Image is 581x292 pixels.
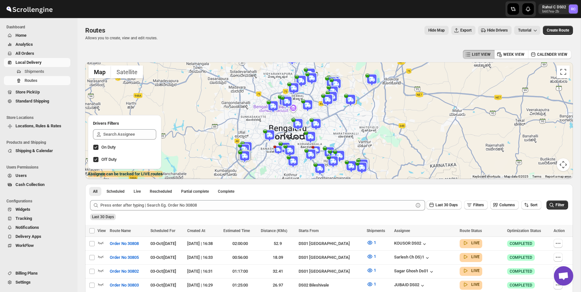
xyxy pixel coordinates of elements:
a: Report a map error [545,175,571,178]
span: Standard Shipping [15,99,49,103]
span: Notifications [15,225,39,230]
button: Shipping & Calendar [4,146,70,155]
button: LIVE [462,254,480,260]
div: [DATE] | 16:29 [187,282,219,288]
button: Cash Collection [4,180,70,189]
span: Local Delivery [15,60,42,65]
span: Filter [556,203,564,207]
button: Sarlesh Ch DS)1 [394,255,431,261]
button: Keyboard shortcuts [473,174,500,179]
span: Analytics [15,42,33,47]
button: Show satellite imagery [111,65,143,78]
span: 03-Oct | [DATE] [150,255,176,260]
span: Assignee [394,229,410,233]
button: Notifications [4,223,70,232]
div: [DATE] | 16:31 [187,268,219,275]
span: Shipments [367,229,385,233]
span: Cash Collection [15,182,45,187]
button: Last 30 Days [426,200,462,209]
b: LIVE [471,255,480,259]
span: Last 30 Days [92,215,114,219]
button: Order No 30805 [106,252,143,263]
div: 01:25:00 [223,282,257,288]
button: Sagar Ghosh Ds01 [394,268,435,275]
span: Dashboard [6,24,73,30]
span: COMPLETED [510,269,532,274]
img: Google [87,170,108,179]
span: All [93,189,97,194]
span: Scheduled For [150,229,175,233]
span: COMPLETED [510,255,532,260]
button: User menu [538,4,578,14]
span: Settings [15,280,31,285]
button: Export [451,26,475,35]
span: Action [554,229,565,233]
button: LIVE [462,240,480,246]
span: 03-Oct | [DATE] [150,241,176,246]
span: Created At [187,229,205,233]
button: Tracking [4,214,70,223]
span: Billing Plans [15,271,38,276]
button: 1 [363,238,380,248]
p: Allows you to create, view and edit routes. [85,35,158,41]
span: Complete [218,189,234,194]
span: Locations, Rules & Rates [15,123,61,128]
span: Route Status [460,229,482,233]
span: Configurations [6,199,73,204]
div: DS01 [GEOGRAPHIC_DATA] [299,268,363,275]
span: Partial complete [181,189,209,194]
div: 26.97 [261,282,294,288]
b: LIVE [471,241,480,245]
button: Home [4,31,70,40]
div: 32.41 [261,268,294,275]
button: Columns [490,200,519,209]
span: Routes [85,26,105,34]
div: 00:56:00 [223,254,257,261]
button: Tutorial [514,26,540,35]
span: Distance (KMs) [261,229,287,233]
span: LIST VIEW [472,52,491,57]
a: Open this area in Google Maps (opens a new window) [87,170,108,179]
button: JUBAID DS02 [394,282,426,289]
span: Widgets [15,207,30,212]
button: Users [4,171,70,180]
span: View [97,229,106,233]
span: Hide Drivers [487,28,508,33]
span: 1 [374,268,376,273]
span: Tutorial [518,28,531,33]
button: Map camera controls [557,158,570,171]
span: Off Duty [101,157,117,162]
button: WorkFlow [4,241,70,250]
div: 01:17:00 [223,268,257,275]
button: Order No 30802 [106,266,143,277]
span: WorkFlow [15,243,34,248]
button: LIST VIEW [463,50,494,59]
span: Rescheduled [150,189,172,194]
div: [DATE] | 16:33 [187,254,219,261]
span: Hide Map [428,28,445,33]
div: 02:00:00 [223,240,257,247]
button: Filters [464,200,488,209]
span: CALENDER VIEW [537,52,567,57]
span: 03-Oct | [DATE] [150,283,176,287]
b: LIVE [471,268,480,273]
button: Map action label [424,26,449,35]
button: All routes [89,187,101,196]
span: Optimization Status [507,229,541,233]
h2: Drivers Filters [93,120,156,127]
div: [DATE] | 16:38 [187,240,219,247]
button: LIVE [462,281,480,288]
span: Shipping & Calendar [15,148,53,153]
span: Map data ©2025 [504,175,528,178]
span: Route Name [110,229,131,233]
span: COMPLETED [510,241,532,246]
button: Widgets [4,205,70,214]
span: Export [460,28,472,33]
button: Sort [521,200,541,209]
span: 1 [374,282,376,287]
span: Home [15,33,26,38]
button: KOUSOR DS02 [394,241,428,247]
